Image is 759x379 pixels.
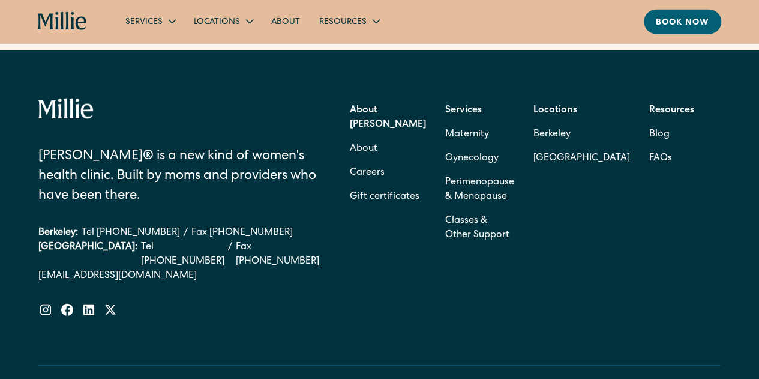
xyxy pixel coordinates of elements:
[125,16,163,29] div: Services
[236,240,319,269] a: Fax [PHONE_NUMBER]
[350,185,419,209] a: Gift certificates
[191,226,293,240] a: Fax [PHONE_NUMBER]
[350,106,426,130] strong: About [PERSON_NAME]
[445,106,482,115] strong: Services
[445,209,514,247] a: Classes & Other Support
[445,147,499,171] a: Gynecology
[38,269,319,283] a: [EMAIL_ADDRESS][DOMAIN_NAME]
[38,226,78,240] div: Berkeley:
[319,16,367,29] div: Resources
[141,240,224,269] a: Tel [PHONE_NUMBER]
[228,240,232,269] div: /
[38,12,87,31] a: home
[262,11,310,31] a: About
[38,147,319,207] div: [PERSON_NAME]® is a new kind of women's health clinic. Built by moms and providers who have been ...
[350,161,385,185] a: Careers
[649,106,694,115] strong: Resources
[38,240,137,269] div: [GEOGRAPHIC_DATA]:
[350,137,377,161] a: About
[656,17,709,29] div: Book now
[533,106,577,115] strong: Locations
[445,171,514,209] a: Perimenopause & Menopause
[184,11,262,31] div: Locations
[649,123,670,147] a: Blog
[184,226,188,240] div: /
[533,123,630,147] a: Berkeley
[445,123,489,147] a: Maternity
[194,16,240,29] div: Locations
[82,226,180,240] a: Tel [PHONE_NUMBER]
[533,147,630,171] a: [GEOGRAPHIC_DATA]
[116,11,184,31] div: Services
[644,10,721,34] a: Book now
[649,147,672,171] a: FAQs
[310,11,388,31] div: Resources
